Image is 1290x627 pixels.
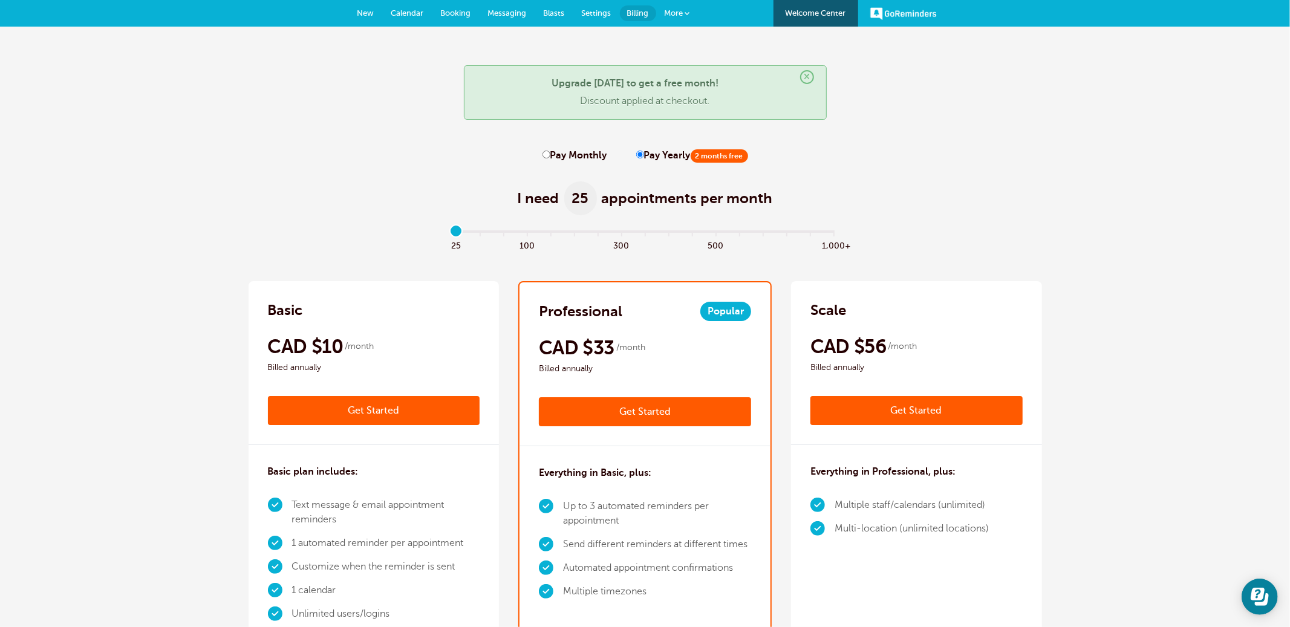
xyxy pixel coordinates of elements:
[636,151,644,158] input: Pay Yearly2 months free
[665,8,683,18] span: More
[564,181,597,215] span: 25
[345,339,374,354] span: /month
[391,8,424,18] span: Calendar
[810,396,1023,425] a: Get Started
[563,556,751,580] li: Automated appointment confirmations
[539,336,614,360] span: CAD $33
[700,302,751,321] span: Popular
[542,150,607,161] label: Pay Monthly
[292,555,480,579] li: Customize when the reminder is sent
[822,238,845,252] span: 1,000+
[610,238,633,252] span: 300
[268,301,303,320] h2: Basic
[810,464,956,479] h3: Everything in Professional, plus:
[544,8,565,18] span: Blasts
[704,238,728,252] span: 500
[441,8,471,18] span: Booking
[357,8,374,18] span: New
[810,301,846,320] h2: Scale
[835,517,989,541] li: Multi-location (unlimited locations)
[445,238,468,252] span: 25
[292,602,480,626] li: Unlimited users/logins
[477,96,814,107] p: Discount applied at checkout.
[539,397,751,426] a: Get Started
[810,360,1023,375] span: Billed annually
[292,493,480,531] li: Text message & email appointment reminders
[292,579,480,602] li: 1 calendar
[1242,579,1278,615] iframe: Resource center
[292,531,480,555] li: 1 automated reminder per appointment
[582,8,611,18] span: Settings
[800,70,814,84] span: ×
[539,362,751,376] span: Billed annually
[616,340,645,355] span: /month
[515,238,539,252] span: 100
[563,533,751,556] li: Send different reminders at different times
[268,334,344,359] span: CAD $10
[268,360,480,375] span: Billed annually
[835,493,989,517] li: Multiple staff/calendars (unlimited)
[539,466,651,480] h3: Everything in Basic, plus:
[888,339,917,354] span: /month
[810,334,887,359] span: CAD $56
[539,302,622,321] h2: Professional
[268,396,480,425] a: Get Started
[488,8,527,18] span: Messaging
[563,495,751,533] li: Up to 3 automated reminders per appointment
[542,151,550,158] input: Pay Monthly
[636,150,748,161] label: Pay Yearly
[268,464,359,479] h3: Basic plan includes:
[602,189,773,208] span: appointments per month
[518,189,559,208] span: I need
[552,78,718,89] strong: Upgrade [DATE] to get a free month!
[620,5,656,21] a: Billing
[691,149,748,163] span: 2 months free
[563,580,751,603] li: Multiple timezones
[627,8,649,18] span: Billing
